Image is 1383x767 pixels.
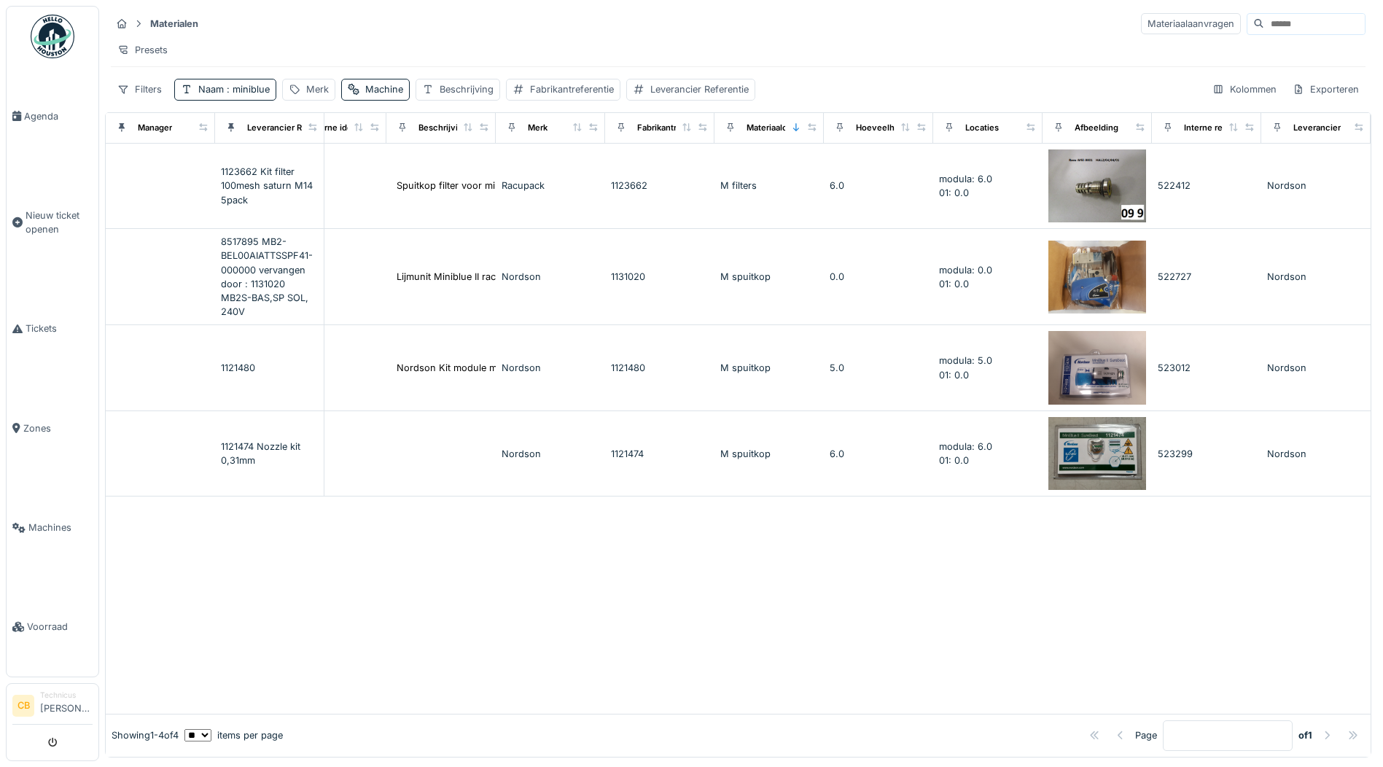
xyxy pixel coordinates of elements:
div: Afbeelding [1075,122,1118,134]
span: modula: 6.0 [939,441,992,452]
div: 1121474 [611,447,709,461]
div: Materiaalaanvragen [1141,13,1241,34]
div: Fabrikantreferentie [530,82,614,96]
div: Hoeveelheid [856,122,907,134]
div: Racupack [502,179,599,192]
div: Spuitkop filter voor miniblue 2 inline filter ... [397,179,591,192]
div: Exporteren [1286,79,1366,100]
div: Nordson [502,270,599,284]
div: Technicus [40,690,93,701]
a: CB Technicus[PERSON_NAME] [12,690,93,725]
div: Locaties [965,122,999,134]
strong: Materialen [144,17,204,31]
div: Showing 1 - 4 of 4 [112,728,179,742]
span: 1121474 Nozzle kit 0,31mm [221,441,300,466]
div: Nordson [502,361,599,375]
a: Nieuw ticket openen [7,166,98,279]
a: Zones [7,378,98,478]
div: 523012 [283,361,381,375]
div: 6.0 [830,179,927,192]
span: modula: 5.0 [939,355,992,366]
div: Nordson Kit module miniblue II surebead 0,31 m... [397,361,619,375]
span: 1121480 [221,362,255,373]
img: Badge_color-CXgf-gQk.svg [31,15,74,58]
span: 01: 0.0 [939,455,969,466]
span: 01: 0.0 [939,187,969,198]
div: 6.0 [830,447,927,461]
span: Voorraad [27,620,93,634]
div: 522727 [1158,270,1255,284]
li: CB [12,695,34,717]
a: Agenda [7,66,98,166]
div: M spuitkop [720,447,818,461]
div: 522412 [283,179,381,192]
span: Nordson [1267,448,1306,459]
div: Merk [306,82,329,96]
div: Merk [528,122,548,134]
span: Machines [28,521,93,534]
span: Nieuw ticket openen [26,209,93,236]
span: 1123662 Kit filter 100mesh saturn M14 5pack [221,166,313,205]
div: 1123662 [611,179,709,192]
span: Zones [23,421,93,435]
div: Lijmunit Miniblue II racupack MB2S-BAS,SP SOL,... [397,270,622,284]
img: Lijmunit Miniblue II racupack [1048,241,1146,314]
div: Beschrijving [418,122,468,134]
div: 1121480 [611,361,709,375]
div: 523012 [1158,361,1255,375]
strong: of 1 [1298,728,1312,742]
span: 8517895 MB2-BEL00AIATTSSPF41-000000 vervangen door : 1131020 MB2S-BAS,SP SOL, 240V [221,236,313,317]
span: 01: 0.0 [939,370,969,381]
img: Nordson Nozzle miniblue II surebead 0,31mm [1048,417,1146,491]
div: Manager [138,122,172,134]
div: Nordson [502,447,599,461]
div: Filters [111,79,168,100]
div: 1131020 [611,270,709,284]
div: M spuitkop [720,270,818,284]
span: modula: 0.0 [939,265,992,276]
div: Interne ref. [1184,122,1228,134]
div: Leverancier Referentie [247,122,338,134]
a: Tickets [7,279,98,378]
span: Nordson [1267,362,1306,373]
div: 523299 [283,447,381,461]
img: Nordson Kit module miniblue II surebead 0,31 mm [1048,331,1146,405]
div: Beschrijving [440,82,494,96]
div: 0.0 [830,270,927,284]
a: Machines [7,478,98,577]
div: 5.0 [830,361,927,375]
span: Nordson [1267,271,1306,282]
img: Spuitkop filter voor miniblue 2 [1048,149,1146,223]
span: : miniblue [224,84,270,95]
span: Agenda [24,109,93,123]
div: Leverancier [1293,122,1341,134]
div: Machine [365,82,403,96]
div: M filters [720,179,818,192]
div: Materiaalcategorie [747,122,820,134]
div: 522727 [283,270,381,284]
span: modula: 6.0 [939,174,992,184]
span: Tickets [26,322,93,335]
div: Leverancier Referentie [650,82,749,96]
span: 01: 0.0 [939,279,969,289]
div: Fabrikantreferentie [637,122,713,134]
li: [PERSON_NAME] [40,690,93,721]
div: 523299 [1158,447,1255,461]
div: Kolommen [1206,79,1283,100]
a: Voorraad [7,577,98,677]
div: Presets [111,39,174,61]
div: M spuitkop [720,361,818,375]
div: Page [1135,728,1157,742]
span: Nordson [1267,180,1306,191]
div: items per page [184,728,283,742]
div: Naam [198,82,270,96]
div: 522412 [1158,179,1255,192]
